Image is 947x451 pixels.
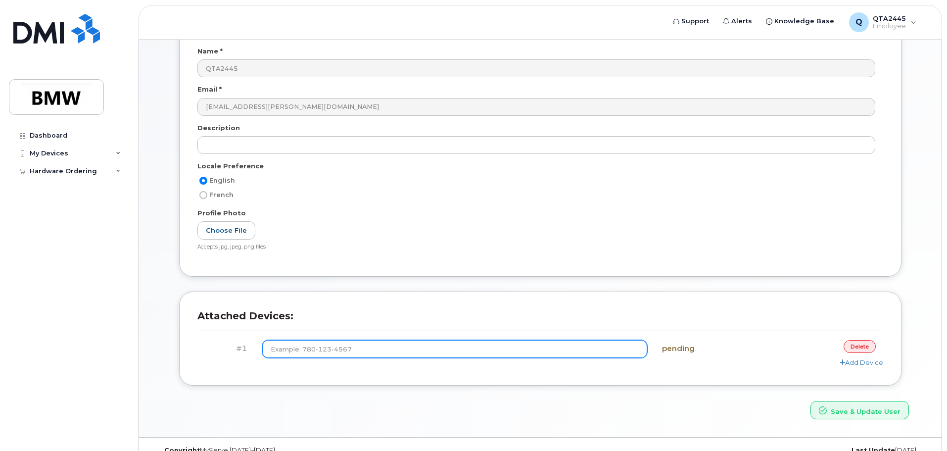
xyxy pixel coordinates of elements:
[197,208,246,218] label: Profile Photo
[262,340,648,358] input: Example: 780-123-4567
[873,22,906,30] span: Employee
[197,221,255,240] label: Choose File
[197,161,264,171] label: Locale Preference
[759,11,841,31] a: Knowledge Base
[197,310,883,331] h3: Attached Devices:
[904,408,940,444] iframe: Messenger Launcher
[681,16,709,26] span: Support
[197,47,223,56] label: Name *
[662,345,761,353] h4: pending
[844,340,876,352] a: delete
[197,85,222,94] label: Email *
[873,14,906,22] span: QTA2445
[209,177,235,184] span: English
[209,191,234,199] span: French
[205,345,247,353] h4: #1
[855,16,862,28] span: Q
[774,16,834,26] span: Knowledge Base
[810,401,909,419] button: Save & Update User
[197,244,875,251] div: Accepts jpg, jpeg, png files
[199,191,207,199] input: French
[199,177,207,185] input: English
[716,11,759,31] a: Alerts
[840,358,883,366] a: Add Device
[197,123,240,133] label: Description
[666,11,716,31] a: Support
[842,12,923,32] div: QTA2445
[731,16,752,26] span: Alerts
